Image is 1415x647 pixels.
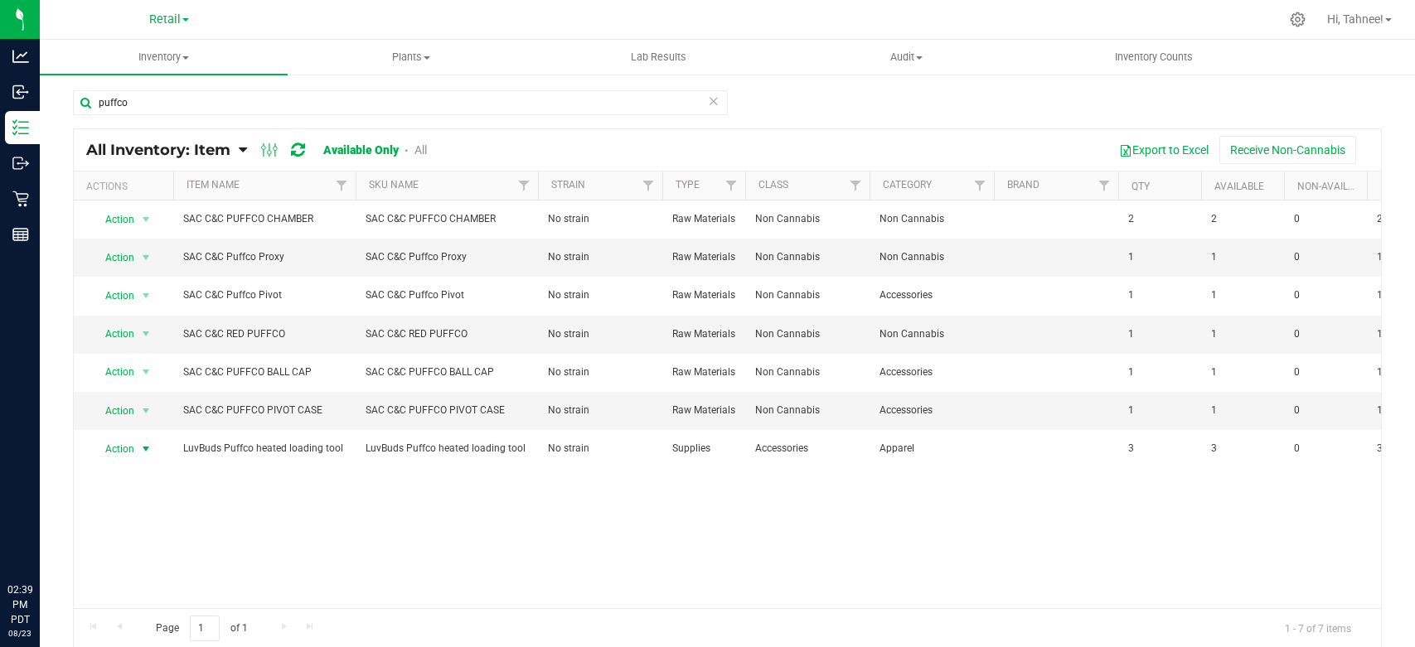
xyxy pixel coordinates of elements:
[1128,326,1191,342] span: 1
[288,40,535,75] a: Plants
[136,246,157,269] span: select
[90,399,135,422] span: Action
[755,249,860,265] span: Non Cannabis
[183,249,346,265] span: SAC C&C Puffco Proxy
[880,211,984,227] span: Non Cannabis
[1091,171,1118,200] a: Filter
[755,287,860,303] span: Non Cannabis
[672,211,735,227] span: Raw Materials
[1128,365,1191,380] span: 1
[718,171,745,200] a: Filter
[12,155,29,171] inline-svg: Outbound
[366,211,528,227] span: SAC C&C PUFFCO CHAMBER
[548,441,652,456] span: No strain
[149,12,181,27] span: Retail
[323,143,399,157] a: Available Only
[551,179,585,191] a: Strain
[1294,326,1357,342] span: 0
[187,179,240,191] a: Item Name
[548,403,652,418] span: No strain
[548,287,652,303] span: No strain
[1211,287,1274,303] span: 1
[1272,616,1364,640] span: 1 - 7 of 7 items
[880,326,984,342] span: Non Cannabis
[755,326,860,342] span: Non Cannabis
[1294,403,1357,418] span: 0
[1211,249,1274,265] span: 1
[40,50,288,65] span: Inventory
[414,143,427,157] a: All
[183,365,346,380] span: SAC C&C PUFFCO BALL CAP
[672,403,735,418] span: Raw Materials
[12,119,29,136] inline-svg: Inventory
[136,208,157,231] span: select
[548,211,652,227] span: No strain
[758,179,788,191] a: Class
[49,512,69,532] iframe: Resource center unread badge
[40,40,288,75] a: Inventory
[90,208,135,231] span: Action
[1211,326,1274,342] span: 1
[842,171,870,200] a: Filter
[755,211,860,227] span: Non Cannabis
[1030,40,1277,75] a: Inventory Counts
[12,226,29,243] inline-svg: Reports
[755,403,860,418] span: Non Cannabis
[136,284,157,307] span: select
[608,50,709,65] span: Lab Results
[1294,287,1357,303] span: 0
[136,360,157,384] span: select
[1219,136,1356,164] button: Receive Non-Cannabis
[548,326,652,342] span: No strain
[1128,211,1191,227] span: 2
[672,249,735,265] span: Raw Materials
[90,360,135,384] span: Action
[136,399,157,422] span: select
[1294,211,1357,227] span: 0
[1128,249,1191,265] span: 1
[288,50,535,65] span: Plants
[366,326,528,342] span: SAC C&C RED PUFFCO
[1211,211,1274,227] span: 2
[17,514,66,564] iframe: Resource center
[183,441,346,456] span: LuvBuds Puffco heated loading tool
[366,365,528,380] span: SAC C&C PUFFCO BALL CAP
[183,403,346,418] span: SAC C&C PUFFCO PIVOT CASE
[1007,179,1039,191] a: Brand
[1294,441,1357,456] span: 0
[1211,403,1274,418] span: 1
[1297,181,1371,192] a: Non-Available
[1128,403,1191,418] span: 1
[783,40,1030,75] a: Audit
[1108,136,1219,164] button: Export to Excel
[548,249,652,265] span: No strain
[86,141,230,159] span: All Inventory: Item
[1211,365,1274,380] span: 1
[672,326,735,342] span: Raw Materials
[136,322,157,345] span: select
[1214,181,1264,192] a: Available
[328,171,356,200] a: Filter
[86,181,167,192] div: Actions
[708,90,720,112] span: Clear
[1211,441,1274,456] span: 3
[183,326,346,342] span: SAC C&C RED PUFFCO
[73,90,728,115] input: Search Item Name, Retail Display Name, SKU, Part Number...
[880,287,984,303] span: Accessories
[7,627,32,640] p: 08/23
[183,211,346,227] span: SAC C&C PUFFCO CHAMBER
[369,179,419,191] a: SKU Name
[1128,287,1191,303] span: 1
[755,365,860,380] span: Non Cannabis
[90,246,135,269] span: Action
[366,403,528,418] span: SAC C&C PUFFCO PIVOT CASE
[535,40,783,75] a: Lab Results
[967,171,994,200] a: Filter
[366,287,528,303] span: SAC C&C Puffco Pivot
[12,84,29,100] inline-svg: Inbound
[880,403,984,418] span: Accessories
[1327,12,1384,26] span: Hi, Tahnee!
[90,284,135,307] span: Action
[672,365,735,380] span: Raw Materials
[190,616,220,641] input: 1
